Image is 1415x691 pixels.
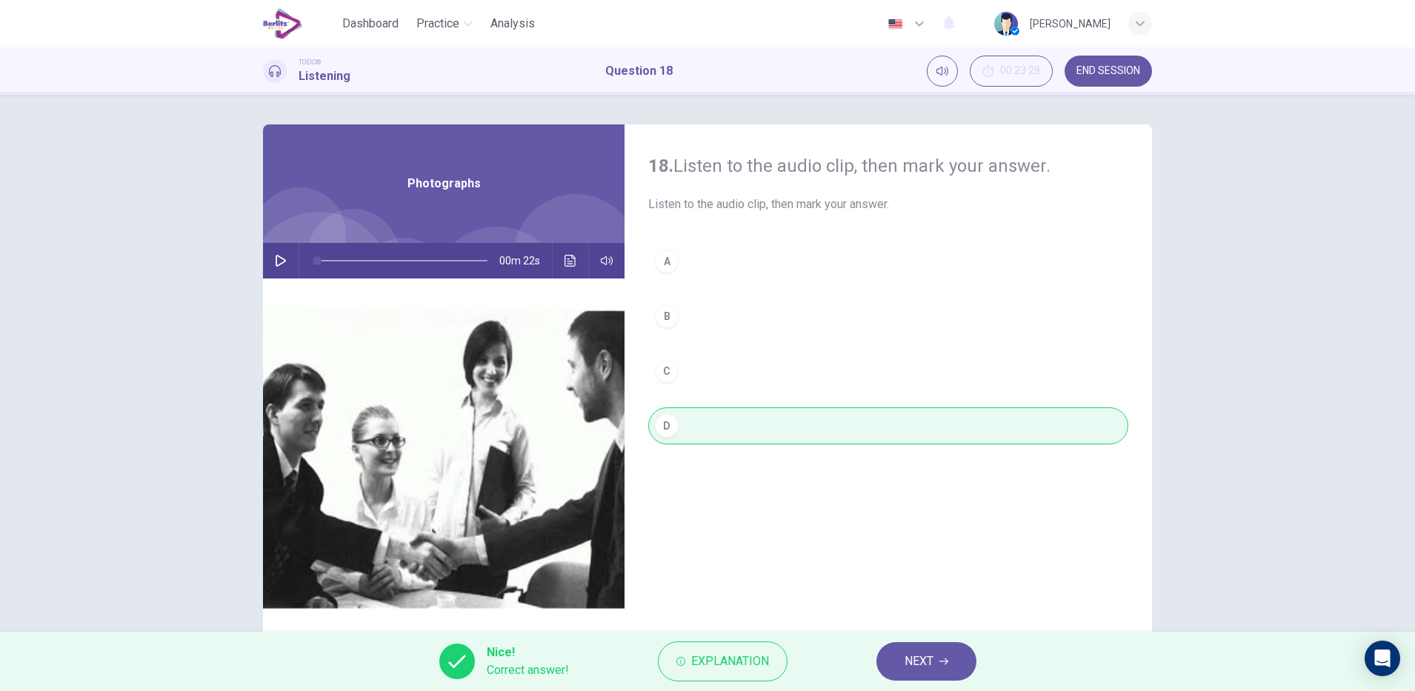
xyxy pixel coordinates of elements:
img: Photographs [263,278,625,639]
h1: Question 18 [605,62,673,80]
button: 00:23:28 [970,56,1053,87]
span: Practice [416,15,459,33]
span: END SESSION [1076,65,1140,77]
div: [PERSON_NAME] [1030,15,1111,33]
button: Practice [410,10,479,37]
span: Listen to the audio clip, then mark your answer. [648,196,1128,213]
span: TOEIC® [299,57,321,67]
button: Click to see the audio transcription [559,243,582,278]
span: Dashboard [342,15,399,33]
img: Profile picture [994,12,1018,36]
div: Mute [927,56,958,87]
img: EduSynch logo [263,9,302,39]
span: Correct answer! [487,661,569,679]
strong: 18. [648,156,673,176]
a: EduSynch logo [263,9,336,39]
img: en [886,19,905,30]
button: Analysis [485,10,541,37]
h1: Listening [299,67,350,85]
button: END SESSION [1065,56,1152,87]
div: Open Intercom Messenger [1365,641,1400,676]
span: Photographs [407,175,481,193]
span: 00:23:28 [1000,65,1040,77]
button: Explanation [658,641,788,681]
span: 00m 22s [499,243,552,278]
button: Dashboard [336,10,404,37]
h4: Listen to the audio clip, then mark your answer. [648,154,1128,178]
span: Analysis [490,15,535,33]
span: NEXT [905,651,933,672]
span: Explanation [691,651,769,672]
span: Nice! [487,644,569,661]
div: Hide [970,56,1053,87]
button: NEXT [876,642,976,681]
